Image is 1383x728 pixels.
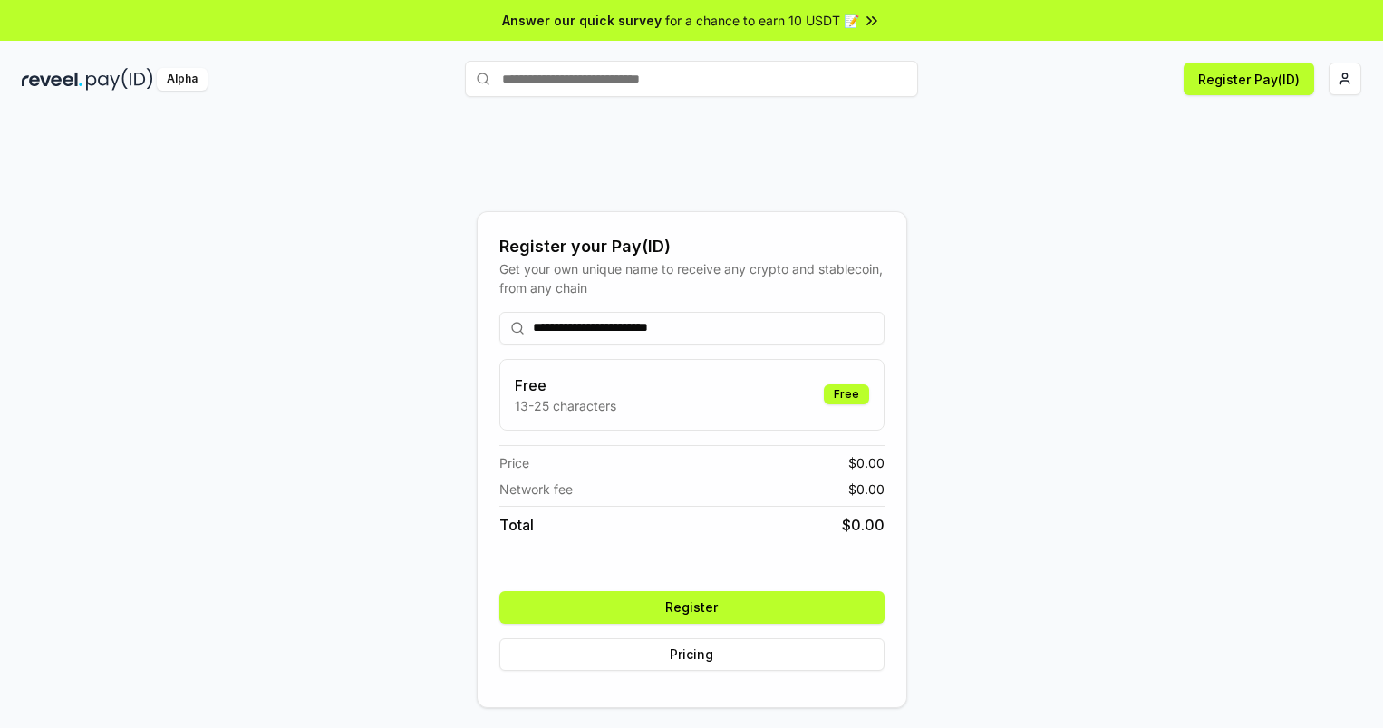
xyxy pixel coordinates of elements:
[1184,63,1314,95] button: Register Pay(ID)
[499,453,529,472] span: Price
[22,68,82,91] img: reveel_dark
[499,514,534,536] span: Total
[515,374,616,396] h3: Free
[848,453,885,472] span: $ 0.00
[665,11,859,30] span: for a chance to earn 10 USDT 📝
[848,480,885,499] span: $ 0.00
[499,234,885,259] div: Register your Pay(ID)
[86,68,153,91] img: pay_id
[499,638,885,671] button: Pricing
[499,480,573,499] span: Network fee
[842,514,885,536] span: $ 0.00
[157,68,208,91] div: Alpha
[499,259,885,297] div: Get your own unique name to receive any crypto and stablecoin, from any chain
[502,11,662,30] span: Answer our quick survey
[515,396,616,415] p: 13-25 characters
[499,591,885,624] button: Register
[824,384,869,404] div: Free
